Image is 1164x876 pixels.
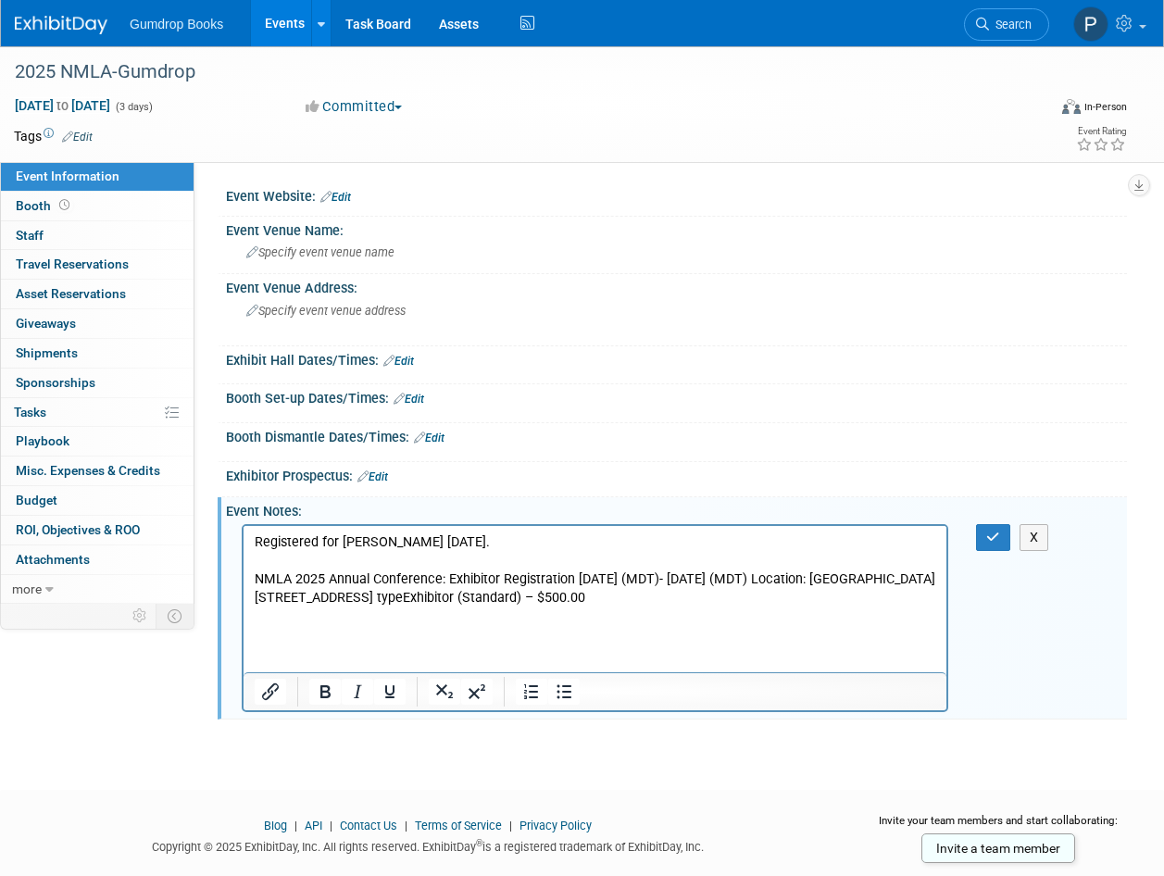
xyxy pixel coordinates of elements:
[226,497,1127,520] div: Event Notes:
[130,17,223,31] span: Gumdrop Books
[114,101,153,113] span: (3 days)
[320,191,351,204] a: Edit
[226,384,1127,408] div: Booth Set-up Dates/Times:
[16,169,119,183] span: Event Information
[1,457,194,485] a: Misc. Expenses & Credits
[16,316,76,331] span: Giveaways
[14,405,46,419] span: Tasks
[226,462,1127,486] div: Exhibitor Prospectus:
[56,198,73,212] span: Booth not reserved yet
[246,304,406,318] span: Specify event venue address
[1,398,194,427] a: Tasks
[1020,524,1049,551] button: X
[325,819,337,832] span: |
[299,97,409,117] button: Committed
[476,838,482,848] sup: ®
[516,679,547,705] button: Numbered list
[226,274,1127,297] div: Event Venue Address:
[15,16,107,34] img: ExhibitDay
[309,679,341,705] button: Bold
[54,98,71,113] span: to
[8,56,1032,89] div: 2025 NMLA-Gumdrop
[290,819,302,832] span: |
[1,575,194,604] a: more
[1076,127,1126,136] div: Event Rating
[226,346,1127,370] div: Exhibit Hall Dates/Times:
[415,819,502,832] a: Terms of Service
[255,679,286,705] button: Insert/edit link
[383,355,414,368] a: Edit
[965,96,1127,124] div: Event Format
[244,526,946,672] iframe: Rich Text Area
[16,345,78,360] span: Shipments
[16,433,69,448] span: Playbook
[16,286,126,301] span: Asset Reservations
[264,819,287,832] a: Blog
[226,182,1127,206] div: Event Website:
[1,250,194,279] a: Travel Reservations
[16,493,57,507] span: Budget
[374,679,406,705] button: Underline
[16,522,140,537] span: ROI, Objectives & ROO
[1,339,194,368] a: Shipments
[870,813,1127,841] div: Invite your team members and start collaborating:
[400,819,412,832] span: |
[1,309,194,338] a: Giveaways
[14,97,111,114] span: [DATE] [DATE]
[1,280,194,308] a: Asset Reservations
[1,427,194,456] a: Playbook
[519,819,592,832] a: Privacy Policy
[1,369,194,397] a: Sponsorships
[16,228,44,243] span: Staff
[357,470,388,483] a: Edit
[16,257,129,271] span: Travel Reservations
[342,679,373,705] button: Italic
[12,582,42,596] span: more
[246,245,394,259] span: Specify event venue name
[16,463,160,478] span: Misc. Expenses & Credits
[1,221,194,250] a: Staff
[305,819,322,832] a: API
[340,819,397,832] a: Contact Us
[124,604,156,628] td: Personalize Event Tab Strip
[16,552,90,567] span: Attachments
[964,8,1049,41] a: Search
[414,432,444,444] a: Edit
[226,423,1127,447] div: Booth Dismantle Dates/Times:
[429,679,460,705] button: Subscript
[14,127,93,145] td: Tags
[1,192,194,220] a: Booth
[1,486,194,515] a: Budget
[62,131,93,144] a: Edit
[505,819,517,832] span: |
[1083,100,1127,114] div: In-Person
[1,162,194,191] a: Event Information
[14,834,842,856] div: Copyright © 2025 ExhibitDay, Inc. All rights reserved. ExhibitDay is a registered trademark of Ex...
[461,679,493,705] button: Superscript
[989,18,1032,31] span: Search
[394,393,424,406] a: Edit
[1073,6,1108,42] img: Pam Fitzgerald
[1,545,194,574] a: Attachments
[16,198,73,213] span: Booth
[156,604,194,628] td: Toggle Event Tabs
[226,217,1127,240] div: Event Venue Name:
[1062,99,1081,114] img: Format-Inperson.png
[16,375,95,390] span: Sponsorships
[548,679,580,705] button: Bullet list
[921,833,1075,863] a: Invite a team member
[1,516,194,544] a: ROI, Objectives & ROO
